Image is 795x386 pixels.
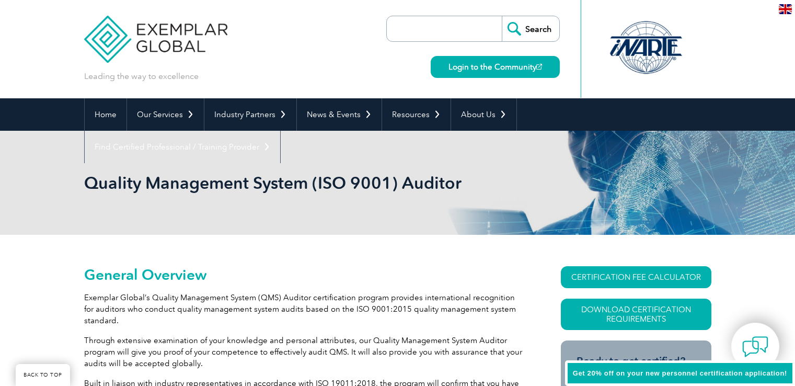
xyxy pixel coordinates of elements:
[84,173,486,193] h1: Quality Management System (ISO 9001) Auditor
[431,56,560,78] a: Login to the Community
[204,98,296,131] a: Industry Partners
[502,16,559,41] input: Search
[779,4,792,14] img: en
[297,98,382,131] a: News & Events
[742,334,768,360] img: contact-chat.png
[84,71,199,82] p: Leading the way to excellence
[382,98,451,131] a: Resources
[85,131,280,163] a: Find Certified Professional / Training Provider
[84,335,523,369] p: Through extensive examination of your knowledge and personal attributes, our Quality Management S...
[84,292,523,326] p: Exemplar Global’s Quality Management System (QMS) Auditor certification program provides internat...
[127,98,204,131] a: Our Services
[84,266,523,283] h2: General Overview
[573,369,787,377] span: Get 20% off on your new personnel certification application!
[536,64,542,70] img: open_square.png
[451,98,516,131] a: About Us
[577,355,696,368] h3: Ready to get certified?
[561,266,711,288] a: CERTIFICATION FEE CALCULATOR
[561,299,711,330] a: Download Certification Requirements
[85,98,126,131] a: Home
[16,364,70,386] a: BACK TO TOP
